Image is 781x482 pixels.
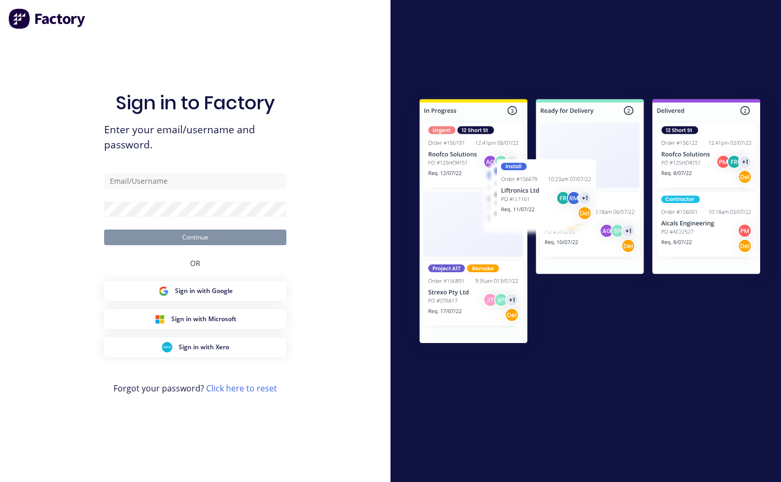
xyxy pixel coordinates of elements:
img: Sign in [399,80,781,365]
div: OR [190,245,200,281]
span: Forgot your password? [114,382,277,395]
img: Google Sign in [158,286,169,296]
span: Sign in with Xero [179,343,229,352]
span: Sign in with Google [175,286,233,296]
img: Xero Sign in [162,342,172,352]
button: Microsoft Sign inSign in with Microsoft [104,309,286,329]
img: Factory [8,8,86,29]
a: Click here to reset [206,383,277,394]
button: Continue [104,230,286,245]
button: Google Sign inSign in with Google [104,281,286,301]
h1: Sign in to Factory [116,92,275,114]
img: Microsoft Sign in [155,314,165,324]
span: Enter your email/username and password. [104,122,286,153]
button: Xero Sign inSign in with Xero [104,337,286,357]
input: Email/Username [104,173,286,189]
span: Sign in with Microsoft [171,314,236,324]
